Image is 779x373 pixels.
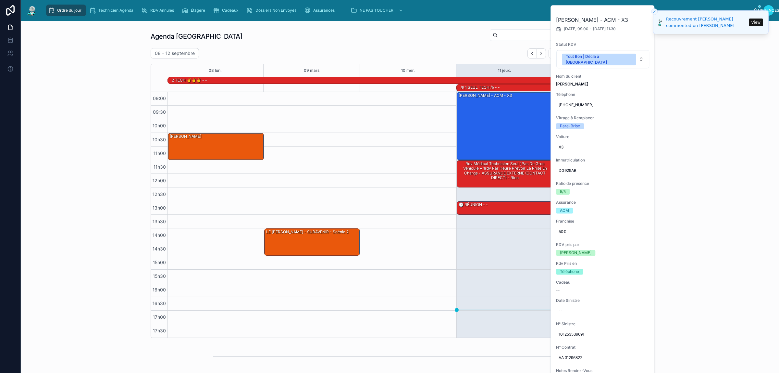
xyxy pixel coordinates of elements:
font: 17h00 [153,314,166,320]
font: 16h30 [153,301,166,306]
font: -- [559,308,563,313]
font: /!\ 1 SEUL TECH /!\ - - [461,85,500,90]
font: Dossiers Non Envoyés [255,8,296,13]
font: 13h00 [153,205,166,211]
font: Cadeau [556,280,570,285]
div: Recouvrement [PERSON_NAME] commented on [PERSON_NAME] [666,16,747,29]
font: -- [556,288,560,292]
font: rdv médical technicien seul ( pas de gros vehicule + 1rdv par heure prévoir la prise en charge - ... [463,161,547,180]
font: 17h30 [153,328,166,333]
font: 101253539691 [559,332,584,337]
font: 5/5 [560,189,566,194]
font: 12h30 [153,191,166,197]
font: 08 – 12 septembre [155,50,195,56]
button: 09 mars [304,64,319,77]
font: [DATE] 09:00 [564,26,588,31]
font: [PERSON_NAME] - ACM - X3 [459,93,512,98]
font: N° Sinistre [556,321,575,326]
button: 10 mer. [401,64,415,77]
font: 12h00 [153,178,166,183]
font: [PERSON_NAME] - ACM - X3 [556,17,628,23]
a: RDV Annulés [139,5,179,16]
font: DG929AB [559,168,576,173]
button: 11 jeux. [498,64,511,77]
font: [PERSON_NAME] [556,82,588,86]
button: Aujourd'hui [549,48,583,58]
font: Franchise [556,219,574,224]
font: LE [PERSON_NAME] - SURAVENIR - Scénic 2 [266,229,349,234]
a: Assurances [302,5,339,16]
font: RDV pris par [556,242,579,247]
img: Logo de l'application [26,5,38,16]
font: Assurance [556,200,576,205]
font: 09:00 [153,96,166,101]
font: ACM [560,208,569,213]
font: 10 mer. [401,68,415,73]
font: 09 mars [304,68,319,73]
font: 11h30 [154,164,166,170]
font: 08 lun. [209,68,222,73]
a: Technicien Agenda [87,5,138,16]
font: Téléphone [556,92,575,97]
font: 11h00 [154,150,166,156]
font: Assurances [313,8,335,13]
font: Ratio de présence [556,181,589,186]
font: Pare-Brise [560,123,580,128]
font: Ordre du jour [57,8,81,13]
button: View [749,19,763,26]
a: NE PAS TOUCHER [349,5,406,16]
font: Technicien Agenda [98,8,133,13]
button: Bouton de sélection [556,50,649,68]
font: Statut RDV [556,42,576,47]
a: Cadeaux [211,5,243,16]
div: /!\ 1 SEUL TECH /!\ - - [460,84,501,91]
div: 🕒 RÉUNION - - [457,201,552,214]
button: 08 lun. [209,64,222,77]
div: contenu déroulant [43,3,753,18]
button: Suivant [537,48,546,58]
font: Voiture [556,134,569,139]
font: 2 TECH ✌️✌️✌️ - - [172,78,207,83]
font: RDV Annulés [150,8,174,13]
font: N° Contrat [556,345,575,350]
div: [PERSON_NAME] - ACM - X3 [457,92,552,160]
img: Notification icon [658,19,663,26]
font: 15h30 [153,273,166,279]
font: 09:30 [153,109,166,115]
font: [DATE] 11:30 [593,26,616,31]
font: Notes Rendez-Vous [556,368,592,373]
button: Dos [527,48,537,58]
font: Agenda [GEOGRAPHIC_DATA] [151,32,242,40]
font: Téléphone [560,269,579,274]
div: LE [PERSON_NAME] - SURAVENIR - Scénic 2 [265,229,360,255]
font: 10h30 [153,137,166,142]
font: 11 jeux. [498,68,511,73]
font: 50€ [559,229,566,234]
font: AA 31296822 [559,355,582,360]
a: Dossiers Non Envoyés [244,5,301,16]
font: NE PAS TOUCHER [360,8,393,13]
font: Vitrage à Remplacer [556,115,594,120]
font: Cadeaux [222,8,239,13]
div: rdv médical technicien seul ( pas de gros vehicule + 1rdv par heure prévoir la prise en charge - ... [457,161,552,187]
font: Étagère [191,8,205,13]
font: 10h00 [153,123,166,128]
font: 14h00 [153,232,166,238]
font: - [590,26,592,31]
font: Tout Bon | Décla à [GEOGRAPHIC_DATA] [566,54,607,65]
font: 16h00 [153,287,166,292]
font: [PERSON_NAME] [560,250,591,255]
font: 15h00 [153,260,166,265]
font: [PERSON_NAME] [170,134,201,139]
div: [PERSON_NAME] [168,133,264,160]
font: Immatriculation [556,158,585,162]
button: Close toast [651,8,658,15]
font: Rdv Pris en [556,261,577,266]
font: Nom du client [556,74,581,79]
font: Date Sinistre [556,298,580,303]
font: X3 [559,145,563,149]
font: [PHONE_NUMBER] [559,102,593,107]
a: Ordre du jour [46,5,86,16]
font: 13h30 [153,219,166,224]
a: Étagère [180,5,210,16]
